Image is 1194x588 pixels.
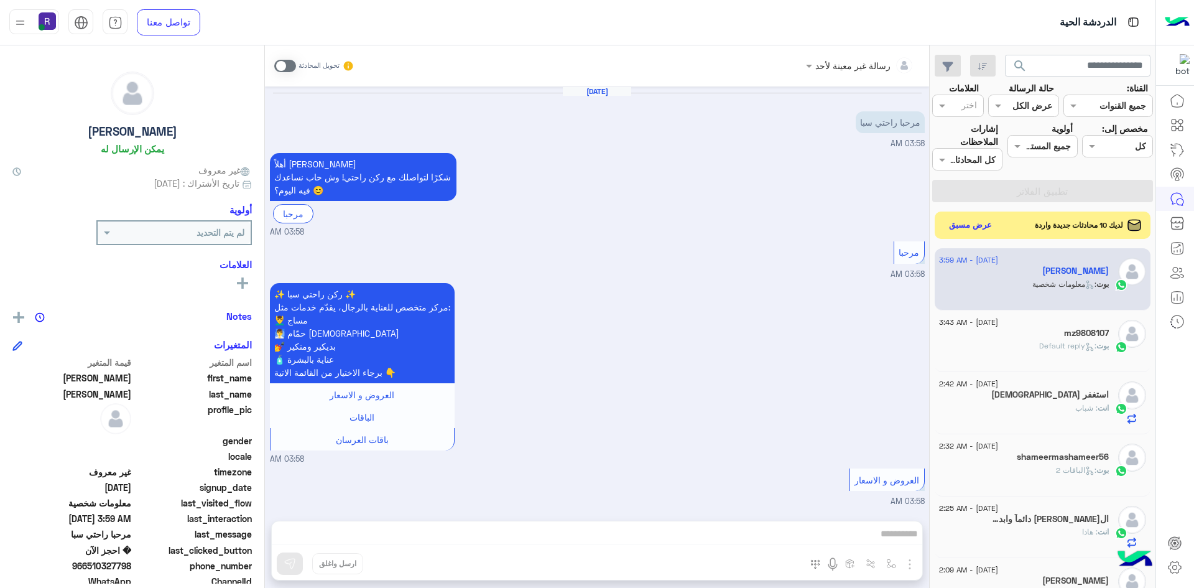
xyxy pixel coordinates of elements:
[137,9,200,35] a: تواصل معنا
[134,388,252,401] span: last_name
[134,559,252,572] span: phone_number
[939,564,998,576] span: [DATE] - 2:09 AM
[1115,341,1127,353] img: WhatsApp
[939,441,998,452] span: [DATE] - 2:32 AM
[563,87,631,96] h6: [DATE]
[108,16,123,30] img: tab
[88,124,177,139] h5: [PERSON_NAME]
[1032,279,1096,289] span: : معلومات شخصية
[330,390,394,400] span: العروض و الاسعار
[134,497,252,510] span: last_visited_flow
[891,497,925,506] span: 03:58 AM
[1118,381,1146,409] img: defaultAdmin.png
[39,12,56,30] img: userImage
[270,153,456,201] p: 28/8/2025, 3:58 AM
[991,390,1109,400] h5: استغفر الله
[74,16,88,30] img: tab
[12,528,131,541] span: مرحبا راحتي سبا
[13,312,24,323] img: add
[134,434,252,447] span: gender
[949,82,979,95] label: العلامات
[270,283,455,383] p: 28/8/2025, 3:58 AM
[1042,266,1109,276] h5: Sandra Scott
[134,356,252,369] span: اسم المتغير
[100,403,131,434] img: defaultAdmin.png
[35,312,45,322] img: notes
[856,111,925,133] p: 28/8/2025, 3:58 AM
[1165,9,1190,35] img: Logo
[1075,403,1098,413] span: شباب
[1082,527,1098,536] span: هادا
[1118,258,1146,286] img: defaultAdmin.png
[12,544,131,557] span: � احجز الآن
[134,481,252,494] span: signup_date
[12,497,131,510] span: معلومات شخصية
[12,15,28,30] img: profile
[1060,14,1116,31] p: الدردشة الحية
[939,378,998,390] span: [DATE] - 2:42 AM
[12,356,131,369] span: قيمة المتغير
[103,9,127,35] a: tab
[1098,403,1109,413] span: انت
[1035,220,1123,231] span: لديك 10 محادثات جديدة واردة
[134,465,252,478] span: timezone
[899,247,919,258] span: مرحبا
[12,481,131,494] span: 2025-08-28T00:58:24.297Z
[134,575,252,588] span: ChannelId
[1042,576,1109,586] h5: Moataz Mohamed
[12,465,131,478] span: غير معروف
[134,450,252,463] span: locale
[214,339,252,350] h6: المتغيرات
[12,575,131,588] span: 2
[891,139,925,148] span: 03:58 AM
[270,454,304,465] span: 03:58 AM
[1115,403,1127,415] img: WhatsApp
[1118,444,1146,472] img: defaultAdmin.png
[12,434,131,447] span: null
[12,388,131,401] span: Scott
[932,180,1153,202] button: تطبيق الفلاتر
[134,544,252,557] span: last_clicked_button
[1115,279,1127,291] img: WhatsApp
[134,528,252,541] span: last_message
[312,553,363,574] button: ارسل واغلق
[134,512,252,525] span: last_interaction
[336,434,389,445] span: باقات العرسان
[1052,122,1073,135] label: أولوية
[1096,279,1109,289] span: بوت
[1167,54,1190,77] img: 322853014244696
[961,98,979,114] div: اختر
[111,72,154,114] img: defaultAdmin.png
[1102,122,1148,135] label: مخصص إلى:
[1118,320,1146,348] img: defaultAdmin.png
[198,164,252,177] span: غير معروف
[1039,341,1096,350] span: : Default reply
[270,226,304,238] span: 03:58 AM
[1005,55,1035,82] button: search
[1127,82,1148,95] label: القناة:
[12,259,252,270] h6: العلامات
[12,559,131,572] span: 966510327798
[932,122,998,149] label: إشارات الملاحظات
[226,310,252,322] h6: Notes
[1096,465,1109,475] span: بوت
[854,475,919,485] span: العروض و الاسعار
[990,514,1109,525] h5: الحمدلله دائماً وابداً🤎
[12,371,131,385] span: Sandra
[939,317,998,328] span: [DATE] - 3:43 AM
[1056,465,1096,475] span: : الباقات 2
[1096,341,1109,350] span: بوت
[154,177,239,190] span: تاريخ الأشتراك : [DATE]
[298,61,340,71] small: تحويل المحادثة
[1012,58,1027,73] span: search
[12,512,131,525] span: 2025-08-28T00:59:46.657Z
[1118,506,1146,534] img: defaultAdmin.png
[1017,452,1109,462] h5: shameermashameer56
[944,217,997,235] button: عرض مسبق
[134,371,252,385] span: first_name
[229,204,252,215] h6: أولوية
[939,254,998,266] span: [DATE] - 3:59 AM
[1115,527,1127,539] img: WhatsApp
[349,412,374,422] span: الباقات
[1009,82,1054,95] label: حالة الرسالة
